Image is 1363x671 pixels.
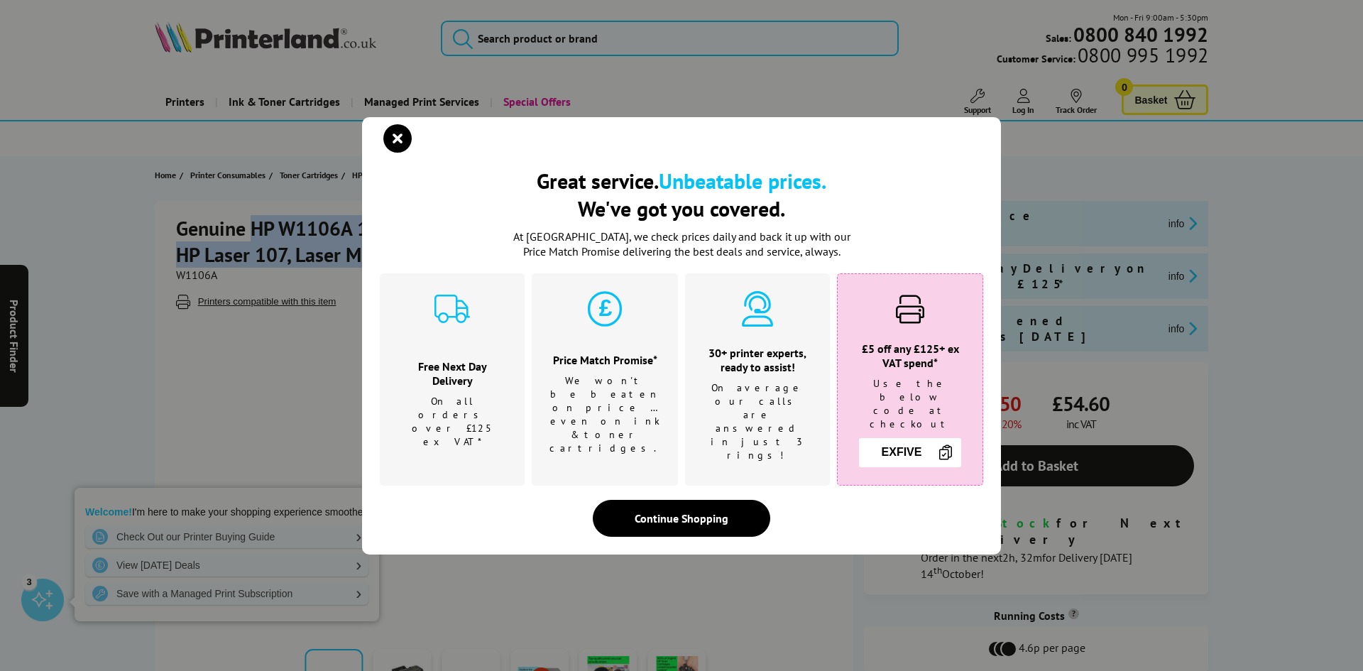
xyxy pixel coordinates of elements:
[549,374,660,455] p: We won't be beaten on price …even on ink & toner cartridges.
[504,229,859,259] p: At [GEOGRAPHIC_DATA], we check prices daily and back it up with our Price Match Promise deliverin...
[398,359,507,388] h3: Free Next Day Delivery
[549,353,660,367] h3: Price Match Promise*
[587,291,623,327] img: price-promise-cyan.svg
[740,291,775,327] img: expert-cyan.svg
[855,342,965,370] h3: £5 off any £125+ ex VAT spend*
[659,167,826,195] b: Unbeatable prices.
[593,500,770,537] div: Continue Shopping
[434,291,470,327] img: delivery-cyan.svg
[703,346,812,374] h3: 30+ printer experts, ready to assist!
[380,167,983,222] h2: Great service. We've got you covered.
[387,128,408,149] button: close modal
[703,381,812,462] p: On average our calls are answered in just 3 rings!
[855,377,965,431] p: Use the below code at checkout
[937,444,954,461] img: Copy Icon
[398,395,507,449] p: On all orders over £125 ex VAT*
